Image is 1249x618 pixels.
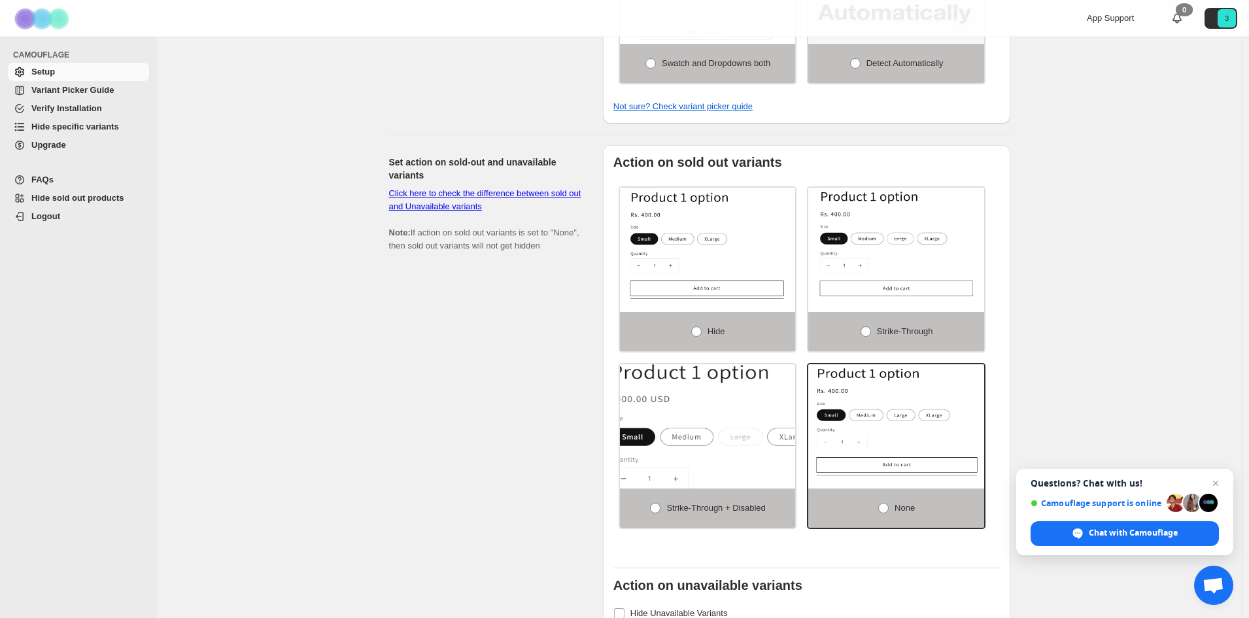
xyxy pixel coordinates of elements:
[895,503,915,513] span: None
[8,118,149,136] a: Hide specific variants
[389,188,581,211] a: Click here to check the difference between sold out and Unavailable variants
[31,67,55,77] span: Setup
[630,608,728,618] span: Hide Unavailable Variants
[1089,527,1178,539] span: Chat with Camouflage
[389,156,582,182] h2: Set action on sold-out and unavailable variants
[866,58,944,68] span: Detect Automatically
[8,63,149,81] a: Setup
[31,85,114,95] span: Variant Picker Guide
[8,189,149,207] a: Hide sold out products
[1031,478,1219,489] span: Questions? Chat with us!
[613,101,753,111] a: Not sure? Check variant picker guide
[1031,498,1162,508] span: Camouflage support is online
[666,503,765,513] span: Strike-through + Disabled
[31,122,119,131] span: Hide specific variants
[31,211,60,221] span: Logout
[1225,14,1229,22] text: 3
[1218,9,1236,27] span: Avatar with initials 3
[613,578,802,592] b: Action on unavailable variants
[1194,566,1233,605] div: Open chat
[8,136,149,154] a: Upgrade
[31,103,102,113] span: Verify Installation
[662,58,770,68] span: Swatch and Dropdowns both
[602,362,866,528] img: Strike-through + Disabled
[1087,13,1134,23] span: App Support
[8,99,149,118] a: Verify Installation
[1171,12,1184,25] a: 0
[31,175,54,184] span: FAQs
[808,188,984,299] img: Strike-through
[620,188,796,299] img: Hide
[1176,3,1193,16] div: 0
[8,171,149,189] a: FAQs
[10,1,76,37] img: Camouflage
[31,193,124,203] span: Hide sold out products
[1208,475,1223,491] span: Close chat
[877,326,933,336] span: Strike-through
[8,207,149,226] a: Logout
[708,326,725,336] span: Hide
[389,228,411,237] b: Note:
[1205,8,1237,29] button: Avatar with initials 3
[31,140,66,150] span: Upgrade
[389,188,581,250] span: If action on sold out variants is set to "None", then sold out variants will not get hidden
[8,81,149,99] a: Variant Picker Guide
[1031,521,1219,546] div: Chat with Camouflage
[808,364,984,475] img: None
[613,155,782,169] b: Action on sold out variants
[13,50,150,60] span: CAMOUFLAGE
